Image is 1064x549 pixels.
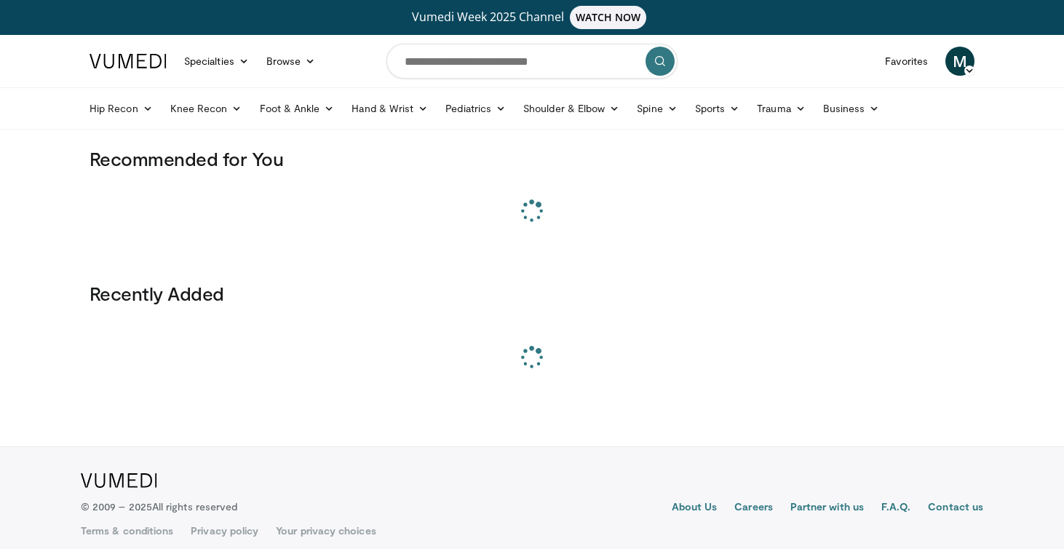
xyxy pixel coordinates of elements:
img: VuMedi Logo [81,473,157,488]
input: Search topics, interventions [386,44,678,79]
a: Hand & Wrist [343,94,437,123]
p: © 2009 – 2025 [81,499,237,514]
h3: Recommended for You [90,147,974,170]
h3: Recently Added [90,282,974,305]
a: F.A.Q. [881,499,910,517]
a: Shoulder & Elbow [515,94,628,123]
a: Careers [734,499,773,517]
a: Vumedi Week 2025 ChannelWATCH NOW [92,6,972,29]
a: Business [814,94,889,123]
a: Sports [686,94,749,123]
a: Browse [258,47,325,76]
a: Hip Recon [81,94,162,123]
a: Terms & conditions [81,524,173,538]
a: Foot & Ankle [251,94,344,123]
a: Knee Recon [162,94,251,123]
a: About Us [672,499,718,517]
span: WATCH NOW [570,6,647,29]
a: Contact us [928,499,983,517]
img: VuMedi Logo [90,54,167,68]
a: Trauma [748,94,814,123]
a: Partner with us [790,499,864,517]
a: Spine [628,94,686,123]
a: Favorites [876,47,937,76]
a: Your privacy choices [276,524,376,538]
a: Privacy policy [191,524,258,538]
a: Pediatrics [437,94,515,123]
span: All rights reserved [152,500,237,513]
a: Specialties [175,47,258,76]
a: M [945,47,974,76]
